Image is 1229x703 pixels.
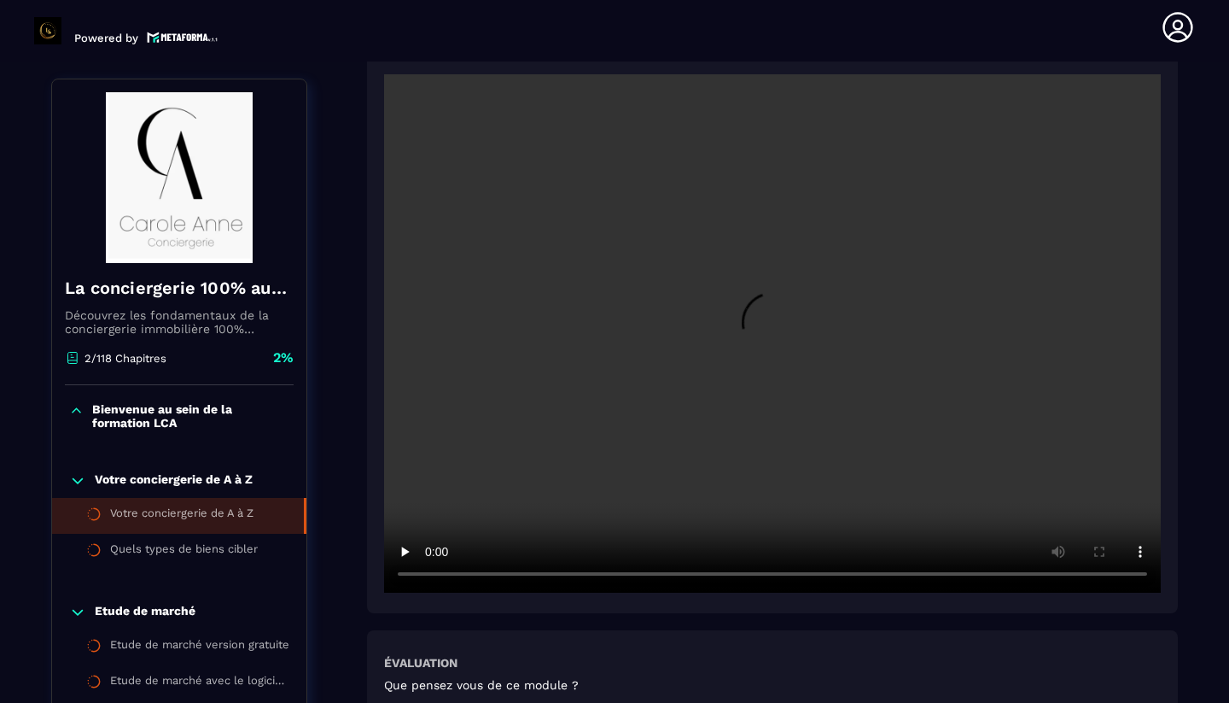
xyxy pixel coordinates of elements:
[95,472,253,489] p: Votre conciergerie de A à Z
[384,678,579,692] h5: Que pensez vous de ce module ?
[34,17,61,44] img: logo-branding
[95,604,195,621] p: Etude de marché
[65,276,294,300] h4: La conciergerie 100% automatisée
[65,308,294,336] p: Découvrez les fondamentaux de la conciergerie immobilière 100% automatisée. Cette formation est c...
[92,402,289,430] p: Bienvenue au sein de la formation LCA
[74,32,138,44] p: Powered by
[273,349,294,367] p: 2%
[384,656,457,670] h6: Évaluation
[110,542,258,561] div: Quels types de biens cibler
[84,352,166,365] p: 2/118 Chapitres
[110,674,289,693] div: Etude de marché avec le logiciel Airdna version payante
[147,30,218,44] img: logo
[110,507,253,525] div: Votre conciergerie de A à Z
[65,92,294,263] img: banner
[110,638,289,657] div: Etude de marché version gratuite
